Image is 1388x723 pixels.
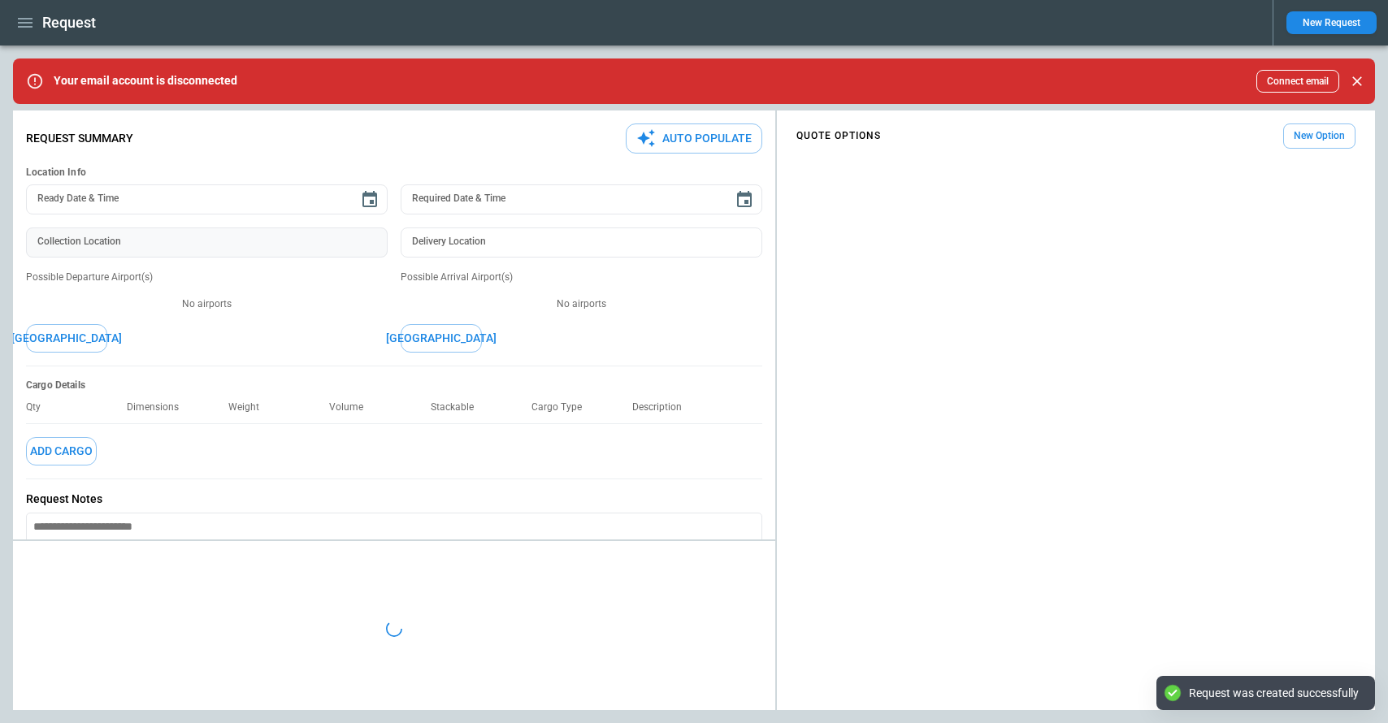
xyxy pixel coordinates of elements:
[1283,123,1355,149] button: New Option
[26,492,762,506] p: Request Notes
[42,13,96,32] h1: Request
[626,123,762,154] button: Auto Populate
[1346,63,1368,99] div: dismiss
[54,74,237,88] p: Your email account is disconnected
[401,271,762,284] p: Possible Arrival Airport(s)
[431,401,487,413] p: Stackable
[728,184,761,216] button: Choose date
[354,184,386,216] button: Choose date
[26,379,762,392] h6: Cargo Details
[26,167,762,179] h6: Location Info
[26,324,107,353] button: [GEOGRAPHIC_DATA]
[127,401,192,413] p: Dimensions
[26,437,97,465] button: Add Cargo
[1286,11,1377,34] button: New Request
[228,401,272,413] p: Weight
[401,324,482,353] button: [GEOGRAPHIC_DATA]
[26,401,54,413] p: Qty
[531,401,595,413] p: Cargo Type
[401,297,762,311] p: No airports
[1189,686,1359,700] div: Request was created successfully
[329,401,376,413] p: Volume
[777,117,1375,155] div: scrollable content
[26,297,388,311] p: No airports
[1256,70,1339,93] button: Connect email
[796,132,881,140] h4: QUOTE OPTIONS
[632,401,695,413] p: Description
[1346,70,1368,93] button: Close
[26,132,133,145] p: Request Summary
[26,271,388,284] p: Possible Departure Airport(s)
